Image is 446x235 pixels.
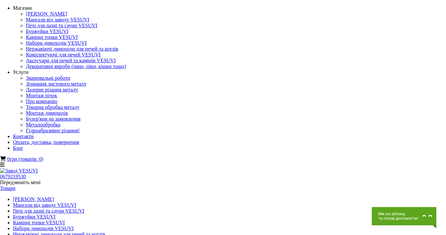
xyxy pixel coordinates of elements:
a: Гідроабразивне різання! [26,128,80,133]
div: Магазин [13,5,446,11]
a: Печі для лазні та сауни VESUVI [13,208,84,214]
a: Буржуйки VESUVI [26,29,68,34]
a: Декоративні вироби (пано, піки, кішки тощо) [26,64,126,69]
a: Про компанію [26,99,57,104]
a: Згинання листового металу [26,81,86,87]
div: Услуги [13,69,446,75]
a: Булер'яни на замовлення [26,116,81,122]
a: Аксесуари для печей та камінів VESUVI [26,58,116,63]
a: Набори димоходів VESUVI [26,40,87,46]
a: Контакти [13,134,34,139]
a: Камінні топки VESUVI [13,220,65,225]
span: Ми на зв'язку [378,212,418,216]
a: Монтаж пічок [26,93,57,98]
a: Токарна обробка металу [26,104,79,110]
a: Набори димоходів VESUVI [13,226,74,231]
a: Лазерне різання металу [26,87,78,92]
a: Оплата, доставка, повернення [13,139,79,145]
a: Монтаж димоходів [26,110,68,116]
a: Печі для лазні та сауни VESUVI [26,23,97,28]
a: 0грн (товарів: 0) [7,156,43,162]
a: Нержавіючі димоходи для печей та котлів [26,46,118,52]
a: Комплектуючі для печей VESUVI [26,52,101,57]
a: Зварювальні роботи [26,75,70,81]
button: Chat button [372,207,436,225]
a: Буржуйки VESUVI [13,214,55,219]
a: Мангали від заводу VESUVI [13,202,76,208]
a: [PERSON_NAME] [26,11,67,17]
a: Металообробка [26,122,60,127]
a: Камінні топки VESUVI [26,34,78,40]
a: Мангали від заводу VESUVI [26,17,89,22]
a: Блог [13,145,23,151]
a: [PERSON_NAME] [13,196,54,202]
span: та готові допомогти! [378,216,418,221]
